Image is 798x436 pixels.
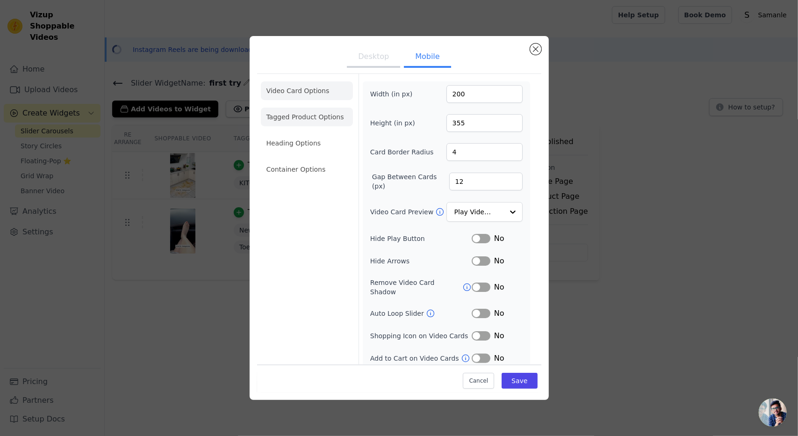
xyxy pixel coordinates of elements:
[370,89,421,99] label: Width (in px)
[502,373,537,389] button: Save
[494,330,504,342] span: No
[370,331,468,341] label: Shopping Icon on Video Cards
[494,255,504,267] span: No
[347,47,400,68] button: Desktop
[370,278,462,297] label: Remove Video Card Shadow
[494,308,504,319] span: No
[370,147,434,157] label: Card Border Radius
[370,354,461,363] label: Add to Cart on Video Cards
[463,373,494,389] button: Cancel
[372,172,449,191] label: Gap Between Cards (px)
[370,234,472,243] label: Hide Play Button
[530,44,541,55] button: Close modal
[494,233,504,244] span: No
[370,256,472,266] label: Hide Arrows
[261,81,353,100] li: Video Card Options
[404,47,451,68] button: Mobile
[261,134,353,153] li: Heading Options
[261,108,353,126] li: Tagged Product Options
[370,207,435,217] label: Video Card Preview
[494,353,504,364] span: No
[370,118,421,128] label: Height (in px)
[494,282,504,293] span: No
[759,399,787,427] a: Open chat
[370,309,426,318] label: Auto Loop Slider
[261,160,353,179] li: Container Options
